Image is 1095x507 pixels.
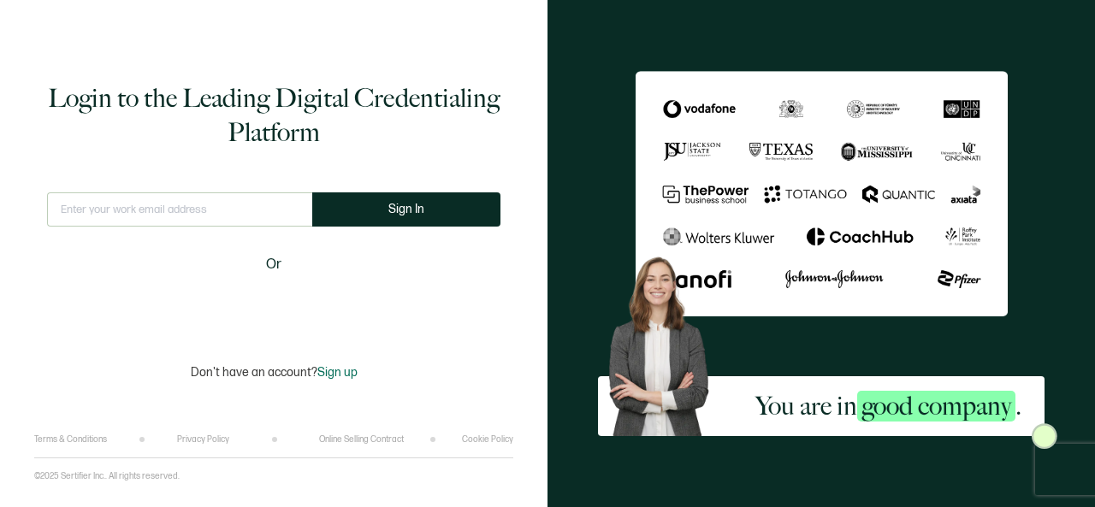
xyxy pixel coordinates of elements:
[317,365,358,380] span: Sign up
[167,286,381,324] iframe: Botón de Acceder con Google
[636,71,1008,316] img: Sertifier Login - You are in <span class="strong-h">good company</span>.
[388,203,424,215] span: Sign In
[319,434,404,445] a: Online Selling Contract
[598,248,732,436] img: Sertifier Login - You are in <span class="strong-h">good company</span>. Hero
[191,365,358,380] p: Don't have an account?
[312,192,500,227] button: Sign In
[1032,423,1057,449] img: Sertifier Login
[755,389,1021,423] h2: You are in .
[34,434,107,445] a: Terms & Conditions
[462,434,513,445] a: Cookie Policy
[266,254,281,275] span: Or
[34,471,180,481] p: ©2025 Sertifier Inc.. All rights reserved.
[47,81,500,150] h1: Login to the Leading Digital Credentialing Platform
[177,434,229,445] a: Privacy Policy
[857,391,1015,422] span: good company
[47,192,312,227] input: Enter your work email address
